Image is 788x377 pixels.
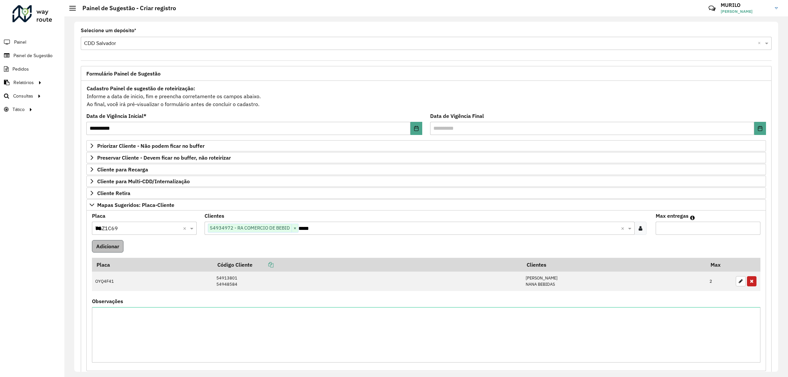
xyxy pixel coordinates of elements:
[97,167,148,172] span: Cliente para Recarga
[86,84,766,108] div: Informe a data de inicio, fim e preencha corretamente os campos abaixo. Ao final, você irá pré-vi...
[621,224,626,232] span: Clear all
[86,176,766,187] a: Cliente para Multi-CDD/Internalização
[92,297,123,305] label: Observações
[690,215,695,220] em: Máximo de clientes que serão colocados na mesma rota com os clientes informados
[92,212,105,220] label: Placa
[87,85,195,92] strong: Cadastro Painel de sugestão de roteirização:
[92,240,123,253] button: Adicionar
[252,261,274,268] a: Copiar
[522,258,706,272] th: Clientes
[213,258,522,272] th: Código Cliente
[92,272,213,291] td: OYQ4F41
[86,140,766,151] a: Priorizar Cliente - Não podem ficar no buffer
[292,224,298,232] span: ×
[213,272,522,291] td: 54913801 54948584
[183,224,188,232] span: Clear all
[86,112,146,120] label: Data de Vigência Inicial
[721,2,770,8] h3: MURILO
[92,258,213,272] th: Placa
[97,190,130,196] span: Cliente Retira
[13,93,33,100] span: Consultas
[721,9,770,14] span: [PERSON_NAME]
[97,179,190,184] span: Cliente para Multi-CDD/Internalização
[86,152,766,163] a: Preservar Cliente - Devem ficar no buffer, não roteirizar
[13,79,34,86] span: Relatórios
[86,71,161,76] span: Formulário Painel de Sugestão
[86,211,766,371] div: Mapas Sugeridos: Placa-Cliente
[705,1,719,15] a: Contato Rápido
[410,122,422,135] button: Choose Date
[12,106,25,113] span: Tático
[86,164,766,175] a: Cliente para Recarga
[86,199,766,211] a: Mapas Sugeridos: Placa-Cliente
[706,258,733,272] th: Max
[430,112,484,120] label: Data de Vigência Final
[97,202,174,208] span: Mapas Sugeridos: Placa-Cliente
[86,188,766,199] a: Cliente Retira
[76,5,176,12] h2: Painel de Sugestão - Criar registro
[81,27,136,34] label: Selecione um depósito
[754,122,766,135] button: Choose Date
[97,155,231,160] span: Preservar Cliente - Devem ficar no buffer, não roteirizar
[12,66,29,73] span: Pedidos
[97,143,205,148] span: Priorizar Cliente - Não podem ficar no buffer
[205,212,224,220] label: Clientes
[13,52,53,59] span: Painel de Sugestão
[656,212,689,220] label: Max entregas
[522,272,706,291] td: [PERSON_NAME] NANA BEBIDAS
[208,224,292,232] span: 54934972 - RA COMERCIO DE BEBID
[14,39,26,46] span: Painel
[706,272,733,291] td: 2
[758,39,763,47] span: Clear all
